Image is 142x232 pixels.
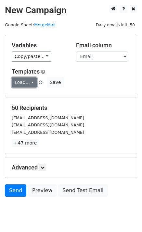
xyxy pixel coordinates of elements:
[47,77,64,87] button: Save
[110,201,142,232] iframe: Chat Widget
[58,184,108,197] a: Send Test Email
[12,122,84,127] small: [EMAIL_ADDRESS][DOMAIN_NAME]
[12,77,37,87] a: Load...
[12,139,39,147] a: +47 more
[12,68,40,75] a: Templates
[5,5,137,16] h2: New Campaign
[12,164,130,171] h5: Advanced
[94,21,137,29] span: Daily emails left: 50
[94,22,137,27] a: Daily emails left: 50
[34,22,56,27] a: MergeMail
[28,184,57,197] a: Preview
[12,130,84,135] small: [EMAIL_ADDRESS][DOMAIN_NAME]
[12,42,66,49] h5: Variables
[12,104,130,111] h5: 50 Recipients
[12,115,84,120] small: [EMAIL_ADDRESS][DOMAIN_NAME]
[5,184,26,197] a: Send
[5,22,56,27] small: Google Sheet:
[12,52,51,62] a: Copy/paste...
[76,42,131,49] h5: Email column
